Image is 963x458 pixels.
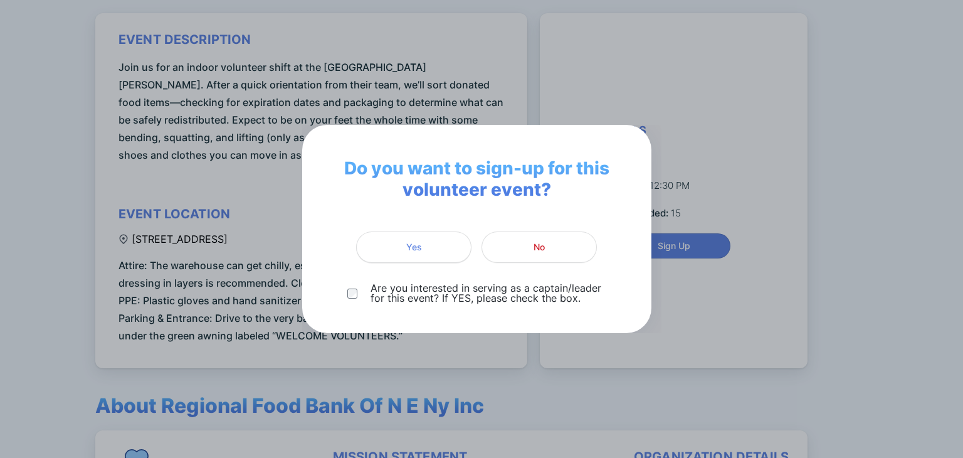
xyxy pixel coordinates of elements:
button: No [481,232,597,263]
p: Are you interested in serving as a captain/leader for this event? If YES, please check the box. [371,283,606,303]
span: No [534,241,545,253]
span: Do you want to sign-up for this volunteer event? [322,157,631,200]
span: Yes [406,241,422,253]
button: Yes [356,232,471,263]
